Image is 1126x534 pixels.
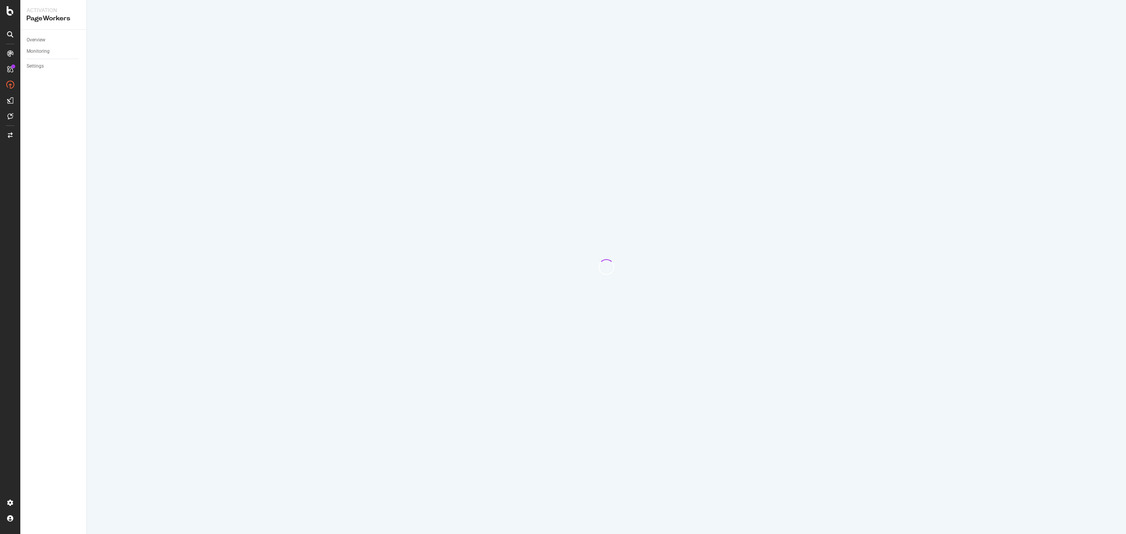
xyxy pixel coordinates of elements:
[27,14,80,23] div: PageWorkers
[27,36,45,44] div: Overview
[27,62,81,70] a: Settings
[27,47,50,56] div: Monitoring
[27,36,81,44] a: Overview
[27,62,44,70] div: Settings
[27,47,81,56] a: Monitoring
[27,6,80,14] div: Activation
